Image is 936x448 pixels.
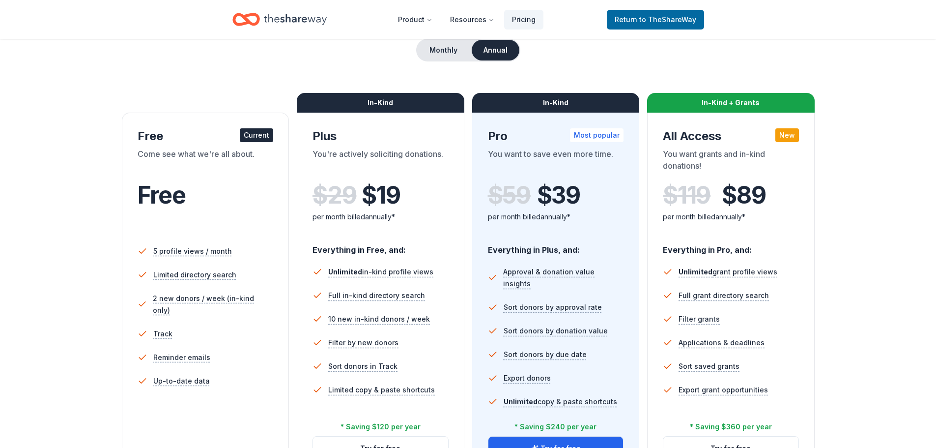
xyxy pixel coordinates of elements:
div: Free [138,128,274,144]
div: per month billed annually* [663,211,799,223]
div: * Saving $120 per year [340,421,421,433]
span: Approval & donation value insights [503,266,624,290]
span: grant profile views [679,268,777,276]
span: Filter grants [679,313,720,325]
span: in-kind profile views [328,268,433,276]
span: $ 39 [537,181,580,209]
a: Home [232,8,327,31]
div: * Saving $360 per year [690,421,772,433]
span: 2 new donors / week (in-kind only) [153,293,273,316]
div: In-Kind + Grants [647,93,815,113]
div: Everything in Pro, and: [663,236,799,256]
span: Free [138,180,186,209]
div: per month billed annually* [488,211,624,223]
nav: Main [390,8,543,31]
div: All Access [663,128,799,144]
button: Resources [442,10,502,30]
span: Sort donors by approval rate [504,301,602,313]
span: 5 profile views / month [153,245,232,257]
span: Export donors [504,372,551,384]
span: Sort donors by donation value [504,325,608,337]
a: Returnto TheShareWay [607,10,704,30]
button: Monthly [417,40,470,60]
span: Full in-kind directory search [328,290,425,301]
span: $ 89 [722,181,766,209]
span: Unlimited [504,397,538,406]
button: Product [390,10,440,30]
div: Plus [312,128,449,144]
div: You want grants and in-kind donations! [663,148,799,176]
span: Track [153,328,172,340]
span: Full grant directory search [679,290,769,301]
span: Unlimited [328,268,362,276]
div: In-Kind [297,93,464,113]
div: Everything in Plus, and: [488,236,624,256]
span: to TheShareWay [639,15,696,24]
span: Applications & deadlines [679,337,765,349]
span: $ 19 [362,181,400,209]
span: Filter by new donors [328,337,398,349]
span: copy & paste shortcuts [504,397,617,406]
span: Limited directory search [153,269,236,281]
span: 10 new in-kind donors / week [328,313,430,325]
span: Unlimited [679,268,712,276]
div: In-Kind [472,93,640,113]
span: Limited copy & paste shortcuts [328,384,435,396]
div: * Saving $240 per year [514,421,596,433]
a: Pricing [504,10,543,30]
div: per month billed annually* [312,211,449,223]
div: You're actively soliciting donations. [312,148,449,176]
div: You want to save even more time. [488,148,624,176]
span: Sort saved grants [679,360,739,372]
div: New [775,128,799,142]
span: Sort donors in Track [328,360,397,372]
div: Pro [488,128,624,144]
span: Export grant opportunities [679,384,768,396]
div: Most popular [570,128,624,142]
div: Everything in Free, and: [312,236,449,256]
span: Reminder emails [153,352,210,363]
div: Current [240,128,273,142]
span: Sort donors by due date [504,349,587,360]
button: Annual [472,40,519,60]
span: Up-to-date data [153,375,210,387]
div: Come see what we're all about. [138,148,274,176]
span: Return [615,14,696,26]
